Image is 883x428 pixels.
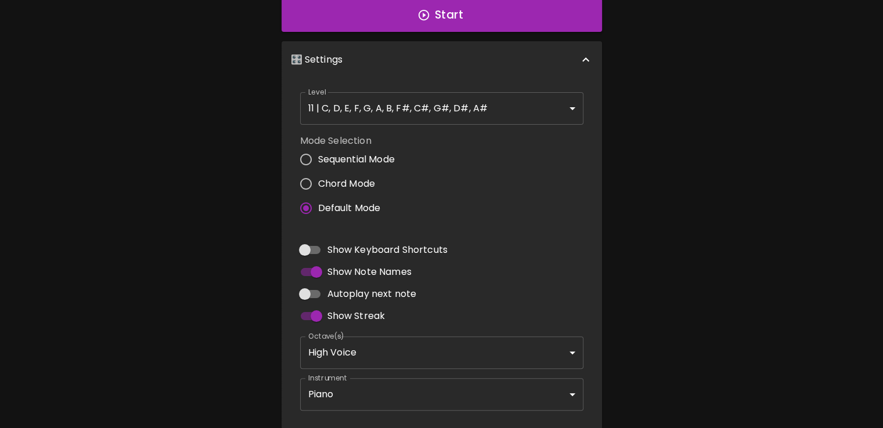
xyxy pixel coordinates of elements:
label: Mode Selection [300,134,404,147]
span: Autoplay next note [327,287,417,301]
span: Chord Mode [318,177,376,191]
span: Default Mode [318,201,381,215]
label: Octave(s) [308,331,345,341]
div: 11 | C, D, E, F, G, A, B, F#, C#, G#, D#, A# [300,92,583,125]
span: Show Streak [327,309,385,323]
div: Piano [300,378,583,411]
p: 🎛️ Settings [291,53,343,67]
span: Sequential Mode [318,153,395,166]
label: Instrument [308,373,347,383]
span: Show Note Names [327,265,412,279]
span: Show Keyboard Shortcuts [327,243,448,257]
div: High Voice [300,336,583,369]
div: 🎛️ Settings [282,41,602,78]
label: Level [308,87,326,97]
